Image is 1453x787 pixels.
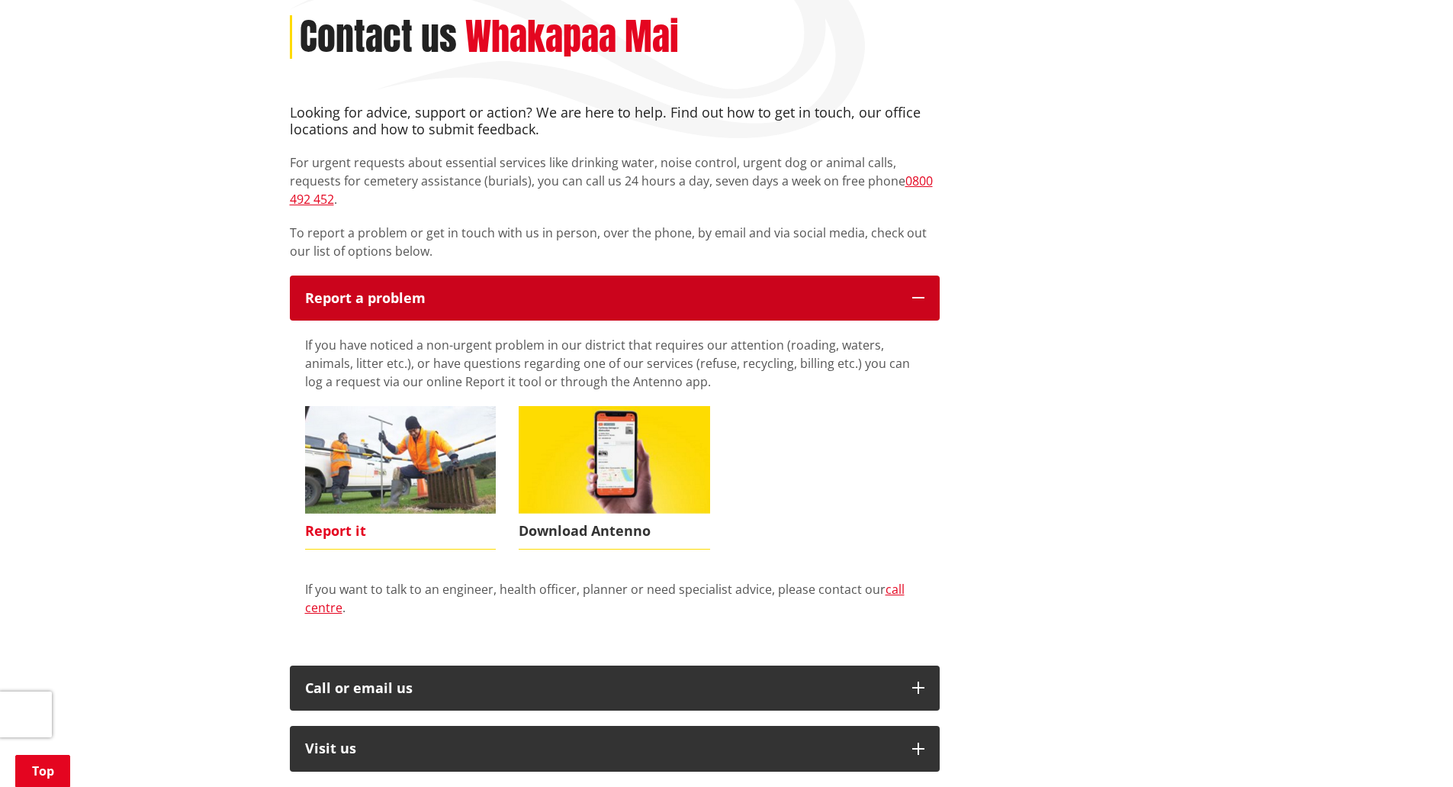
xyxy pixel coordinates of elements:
[290,726,940,772] button: Visit us
[1383,723,1438,778] iframe: Messenger Launcher
[465,15,679,60] h2: Whakapaa Mai
[305,681,897,696] div: Call or email us
[300,15,457,60] h1: Contact us
[290,276,940,321] button: Report a problem
[305,580,924,635] div: If you want to talk to an engineer, health officer, planner or need specialist advice, please con...
[290,173,933,208] a: 0800 492 452
[305,291,897,306] p: Report a problem
[519,406,710,514] img: Antenno
[290,105,940,137] h4: Looking for advice, support or action? We are here to help. Find out how to get in touch, our off...
[305,406,497,514] img: Report it
[305,406,497,549] a: Report it
[519,514,710,549] span: Download Antenno
[15,755,70,787] a: Top
[305,514,497,549] span: Report it
[519,406,710,549] a: Download Antenno
[290,224,940,260] p: To report a problem or get in touch with us in person, over the phone, by email and via social me...
[290,666,940,711] button: Call or email us
[305,581,905,616] a: call centre
[290,153,940,208] p: For urgent requests about essential services like drinking water, noise control, urgent dog or an...
[305,337,910,390] span: If you have noticed a non-urgent problem in our district that requires our attention (roading, wa...
[305,741,897,756] p: Visit us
